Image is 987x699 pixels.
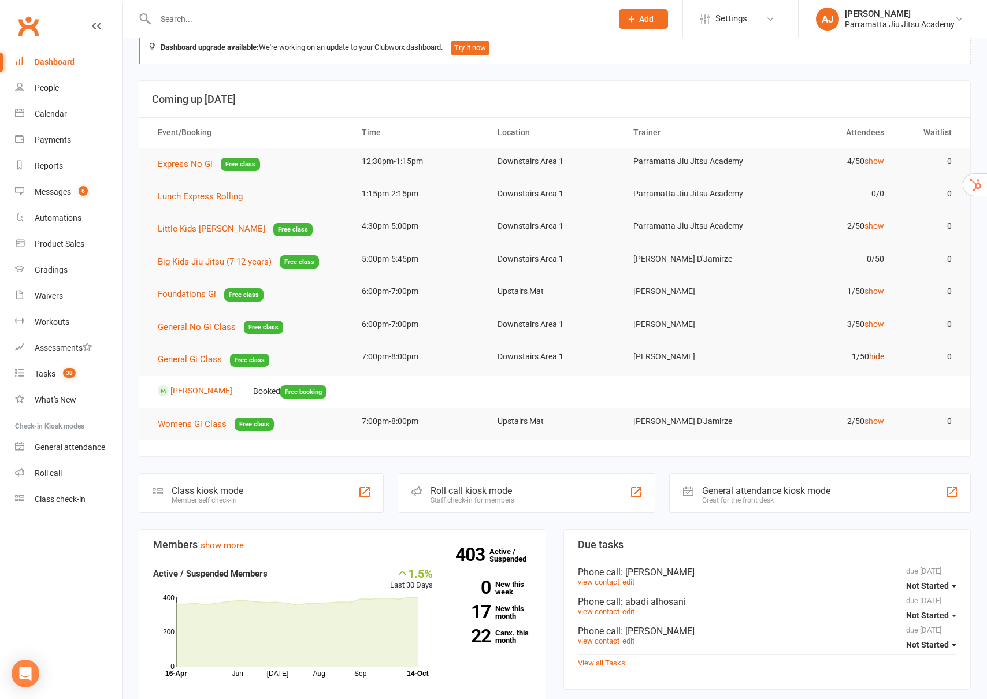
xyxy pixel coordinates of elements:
span: Free class [221,158,260,171]
div: Gradings [35,265,68,274]
button: Big Kids Jiu Jitsu (7-12 years)Free class [158,255,319,269]
span: Add [639,14,654,24]
span: Free class [224,288,264,302]
a: Dashboard [15,49,122,75]
a: Tasks 38 [15,361,122,387]
div: Phone call [578,626,956,637]
span: : [PERSON_NAME] [621,626,695,637]
td: Downstairs Area 1 [487,213,623,240]
span: Free class [235,418,274,431]
strong: Dashboard upgrade available: [161,43,259,51]
span: Free class [244,321,283,334]
th: Time [351,118,487,147]
div: Parramatta Jiu Jitsu Academy [845,19,955,29]
td: 6:00pm-7:00pm [351,311,487,338]
h3: Coming up [DATE] [152,94,958,105]
div: Workouts [35,317,69,326]
td: [PERSON_NAME] [623,311,759,338]
a: [PERSON_NAME] [170,386,232,395]
td: 1/50 [759,343,895,370]
a: show more [201,540,244,551]
th: Waitlist [895,118,963,147]
a: Automations [15,205,122,231]
td: 4:30pm-5:00pm [351,213,487,240]
span: Little Kids [PERSON_NAME] [158,224,265,234]
td: 5:00pm-5:45pm [351,246,487,273]
strong: Active / Suspended Members [153,568,268,579]
strong: 403 [455,546,489,563]
td: Downstairs Area 1 [487,343,623,370]
div: General attendance [35,443,105,452]
span: Womens Gi Class [158,419,227,429]
td: [PERSON_NAME] [623,343,759,370]
td: 2/50 [759,408,895,435]
td: 3/50 [759,311,895,338]
div: Class kiosk mode [172,485,243,496]
span: Free class [230,354,269,367]
div: We're working on an update to your Clubworx dashboard. [139,32,971,64]
td: Parramatta Jiu Jitsu Academy [623,213,759,240]
div: Phone call [578,567,956,578]
a: View all Tasks [578,659,625,667]
div: Phone call [578,596,956,607]
button: Not Started [906,575,956,596]
td: [PERSON_NAME] D'Jamirze [623,408,759,435]
td: 0 [895,343,963,370]
td: Downstairs Area 1 [487,246,623,273]
span: General Gi Class [158,354,222,365]
a: Messages 6 [15,179,122,205]
input: Search... [152,11,604,27]
strong: 0 [450,579,491,596]
a: show [864,287,884,296]
a: edit [622,607,634,616]
a: 17New this month [450,605,532,620]
td: 0 [895,278,963,305]
button: General No Gi ClassFree class [158,320,283,334]
a: Reports [15,153,122,179]
th: Trainer [623,118,759,147]
a: view contact [578,607,619,616]
td: Parramatta Jiu Jitsu Academy [623,180,759,207]
div: Roll call [35,469,62,478]
h3: Members [153,539,532,551]
a: 403Active / Suspended [489,539,540,571]
td: Parramatta Jiu Jitsu Academy [623,148,759,175]
span: 6 [79,186,88,196]
td: 0 [895,311,963,338]
td: 7:00pm-8:00pm [351,343,487,370]
td: 2/50 [759,213,895,240]
td: 1/50 [759,278,895,305]
div: AJ [816,8,839,31]
td: 0 [895,246,963,273]
a: show [864,319,884,329]
td: [PERSON_NAME] D'Jamirze [623,246,759,273]
span: Express No Gi [158,159,213,169]
a: Class kiosk mode [15,486,122,512]
div: People [35,83,59,92]
div: Automations [35,213,81,222]
a: What's New [15,387,122,413]
div: Last 30 Days [390,567,433,592]
td: 0 [895,408,963,435]
a: Roll call [15,460,122,486]
td: 4/50 [759,148,895,175]
span: Not Started [906,581,949,590]
h3: Due tasks [578,539,956,551]
div: [PERSON_NAME] [845,9,955,19]
td: 12:30pm-1:15pm [351,148,487,175]
a: Payments [15,127,122,153]
div: What's New [35,395,76,404]
td: 1:15pm-2:15pm [351,180,487,207]
span: Not Started [906,611,949,620]
a: Calendar [15,101,122,127]
button: Add [619,9,668,29]
div: Payments [35,135,71,144]
td: [PERSON_NAME] [623,278,759,305]
td: 7:00pm-8:00pm [351,408,487,435]
span: Big Kids Jiu Jitsu (7-12 years) [158,256,272,267]
span: Free class [273,223,313,236]
a: show [864,157,884,166]
a: Assessments [15,335,122,361]
strong: 22 [450,627,491,645]
span: Settings [715,6,747,32]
